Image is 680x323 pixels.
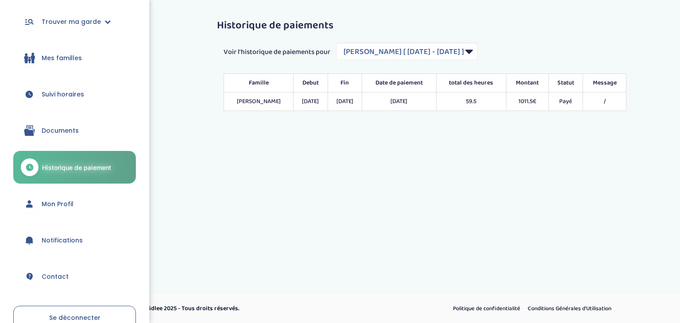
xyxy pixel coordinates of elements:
[362,92,436,111] td: [DATE]
[42,90,84,99] span: Suivi horaires
[42,17,101,27] span: Trouver ma garde
[224,47,330,58] span: Voir l'historique de paiements pour
[436,92,506,111] td: 59.5
[328,92,362,111] td: [DATE]
[13,42,136,74] a: Mes familles
[42,200,73,209] span: Mon Profil
[13,6,136,38] a: Trouver ma garde
[42,163,111,172] span: Historique de paiement
[13,78,136,110] a: Suivi horaires
[42,236,83,245] span: Notifications
[42,126,79,135] span: Documents
[294,92,328,111] td: [DATE]
[13,115,136,146] a: Documents
[436,74,506,92] th: total des heures
[294,74,328,92] th: Debut
[224,92,294,111] td: [PERSON_NAME]
[362,74,436,92] th: Date de paiement
[140,304,378,313] p: © Kidlee 2025 - Tous droits réservés.
[328,74,362,92] th: Fin
[549,74,583,92] th: Statut
[42,272,69,281] span: Contact
[525,303,614,315] a: Conditions Générales d’Utilisation
[13,188,136,220] a: Mon Profil
[506,74,549,92] th: Montant
[49,313,100,322] span: Se déconnecter
[42,54,82,63] span: Mes familles
[583,92,626,111] td: /
[583,74,626,92] th: Message
[13,151,136,184] a: Historique de paiement
[506,92,549,111] td: 1011.5€
[217,20,633,31] h3: Historique de paiements
[224,74,294,92] th: Famille
[450,303,523,315] a: Politique de confidentialité
[549,92,583,111] td: Payé
[13,224,136,256] a: Notifications
[13,261,136,292] a: Contact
